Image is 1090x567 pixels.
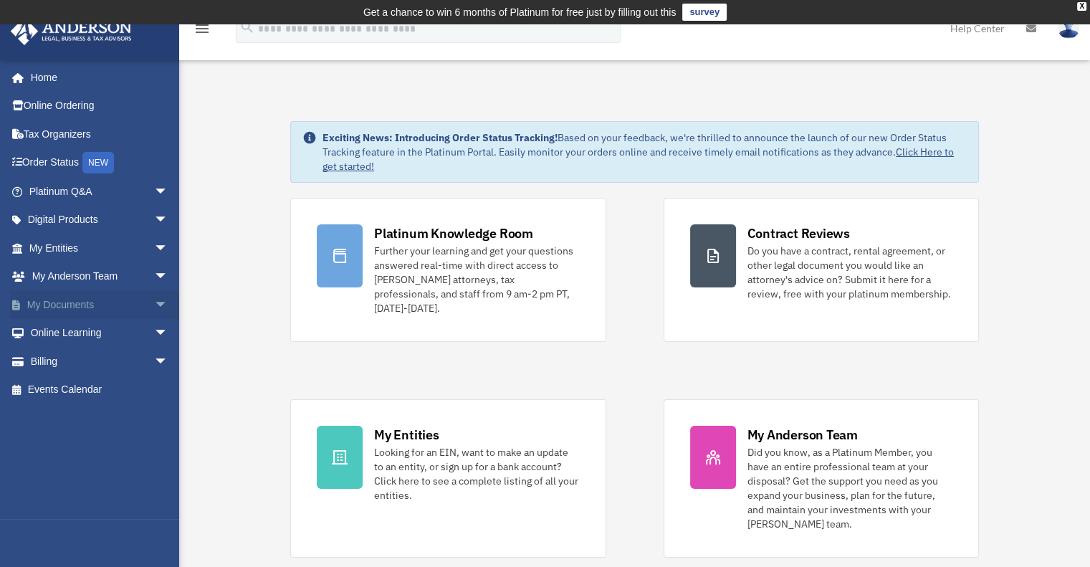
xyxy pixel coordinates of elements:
a: Click Here to get started! [322,146,954,173]
span: arrow_drop_down [154,262,183,292]
a: survey [682,4,727,21]
div: Did you know, as a Platinum Member, you have an entire professional team at your disposal? Get th... [747,445,952,531]
a: menu [193,25,211,37]
i: menu [193,20,211,37]
a: Platinum Knowledge Room Further your learning and get your questions answered real-time with dire... [290,198,606,342]
a: My Documentsarrow_drop_down [10,290,190,319]
a: My Entities Looking for an EIN, want to make an update to an entity, or sign up for a bank accoun... [290,399,606,558]
div: NEW [82,152,114,173]
a: My Entitiesarrow_drop_down [10,234,190,262]
a: Events Calendar [10,376,190,404]
a: Digital Productsarrow_drop_down [10,206,190,234]
a: Online Learningarrow_drop_down [10,319,190,348]
a: Order StatusNEW [10,148,190,178]
a: Platinum Q&Aarrow_drop_down [10,177,190,206]
strong: Exciting News: Introducing Order Status Tracking! [322,131,558,144]
div: My Anderson Team [747,426,858,444]
div: My Entities [374,426,439,444]
div: Looking for an EIN, want to make an update to an entity, or sign up for a bank account? Click her... [374,445,579,502]
span: arrow_drop_down [154,347,183,376]
span: arrow_drop_down [154,319,183,348]
div: Contract Reviews [747,224,850,242]
img: User Pic [1058,18,1079,39]
span: arrow_drop_down [154,177,183,206]
div: Based on your feedback, we're thrilled to announce the launch of our new Order Status Tracking fe... [322,130,967,173]
a: Home [10,63,183,92]
a: Billingarrow_drop_down [10,347,190,376]
div: Do you have a contract, rental agreement, or other legal document you would like an attorney's ad... [747,244,952,301]
span: arrow_drop_down [154,234,183,263]
a: My Anderson Teamarrow_drop_down [10,262,190,291]
span: arrow_drop_down [154,290,183,320]
a: My Anderson Team Did you know, as a Platinum Member, you have an entire professional team at your... [664,399,979,558]
div: Get a chance to win 6 months of Platinum for free just by filling out this [363,4,677,21]
div: Platinum Knowledge Room [374,224,533,242]
img: Anderson Advisors Platinum Portal [6,17,136,45]
a: Contract Reviews Do you have a contract, rental agreement, or other legal document you would like... [664,198,979,342]
a: Tax Organizers [10,120,190,148]
div: close [1077,2,1086,11]
span: arrow_drop_down [154,206,183,235]
a: Online Ordering [10,92,190,120]
i: search [239,19,255,35]
div: Further your learning and get your questions answered real-time with direct access to [PERSON_NAM... [374,244,579,315]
